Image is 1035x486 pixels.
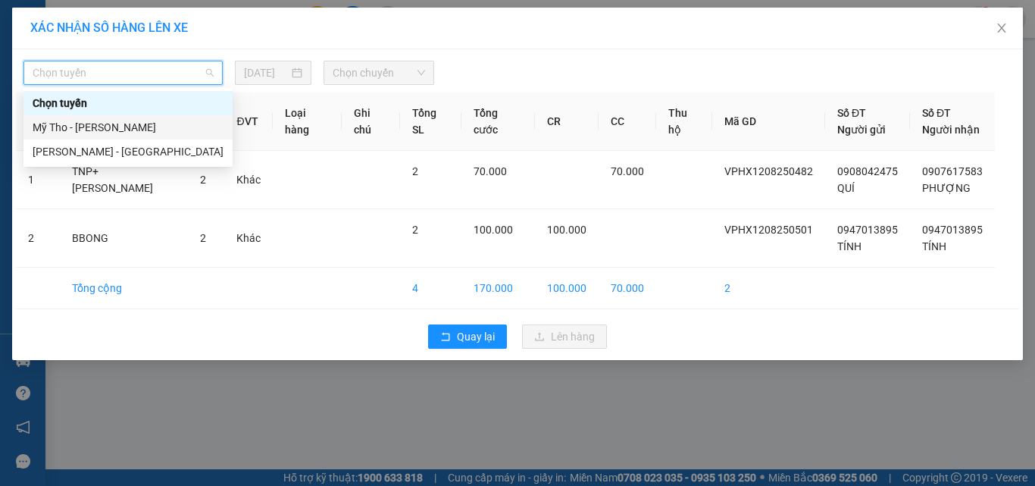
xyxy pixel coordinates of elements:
th: Loại hàng [273,92,342,151]
div: Mỹ Tho - Hồ Chí Minh [23,115,233,140]
td: Khác [224,209,273,268]
th: Ghi chú [342,92,400,151]
span: rollback [440,331,451,343]
span: PHƯỢNG [922,182,971,194]
span: 2 [412,165,418,177]
div: Hội Xuân [13,13,119,31]
span: XÁC NHẬN SỐ HÀNG LÊN XE [30,20,188,35]
span: 0907617583 [922,165,983,177]
span: 2 [412,224,418,236]
div: Chọn tuyến [33,95,224,111]
span: 100.000 [474,224,513,236]
td: BBONG [60,209,188,268]
th: Tổng SL [400,92,461,151]
th: ĐVT [224,92,273,151]
td: 100.000 [535,268,599,309]
button: rollbackQuay lại [428,325,507,349]
span: VPHX1208250482 [724,165,813,177]
th: Tổng cước [461,92,535,151]
button: Close [980,8,1023,50]
th: CR [535,92,599,151]
td: Khác [224,151,273,209]
span: TÍNH [837,240,861,252]
th: Mã GD [712,92,825,151]
div: [PERSON_NAME] - [GEOGRAPHIC_DATA] [33,143,224,160]
th: STT [16,92,60,151]
span: Người gửi [837,124,886,136]
span: 70.000 [611,165,644,177]
span: Số ĐT [837,107,866,119]
span: Gửi: [13,14,36,30]
div: Chọn tuyến [23,91,233,115]
div: Mỹ Tho - [PERSON_NAME] [33,119,224,136]
span: 2 [200,174,206,186]
td: 4 [400,268,461,309]
span: 100.000 [547,224,586,236]
td: 2 [16,209,60,268]
td: 2 [712,268,825,309]
td: Tổng cộng [60,268,188,309]
input: 12/08/2025 [244,64,288,81]
span: Chọn chuyến [333,61,426,84]
div: VP [GEOGRAPHIC_DATA] [130,13,283,49]
button: uploadLên hàng [522,325,607,349]
span: 2 [200,232,206,244]
div: 0947013895 [13,49,119,71]
td: TNP+[PERSON_NAME] [60,151,188,209]
span: Số ĐT [922,107,951,119]
th: Thu hộ [656,92,712,151]
span: TÍNH [922,240,946,252]
span: Chọn tuyến [33,61,214,84]
div: Hồ Chí Minh - Mỹ Tho [23,140,233,164]
div: TÍNH [13,31,119,49]
div: 100.000 [11,98,121,132]
td: 70.000 [599,268,656,309]
th: CC [599,92,656,151]
span: Nhận: [130,14,166,30]
span: close [996,22,1008,34]
span: 0947013895 [922,224,983,236]
div: 0947013895 [130,67,283,89]
span: Người nhận [922,124,980,136]
td: 170.000 [461,268,535,309]
span: 70.000 [474,165,507,177]
div: TÍNH [130,49,283,67]
span: Quay lại [457,328,495,345]
span: QUÍ [837,182,855,194]
span: 0947013895 [837,224,898,236]
span: 0908042475 [837,165,898,177]
span: Cước rồi : [11,98,65,114]
td: 1 [16,151,60,209]
span: VPHX1208250501 [724,224,813,236]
